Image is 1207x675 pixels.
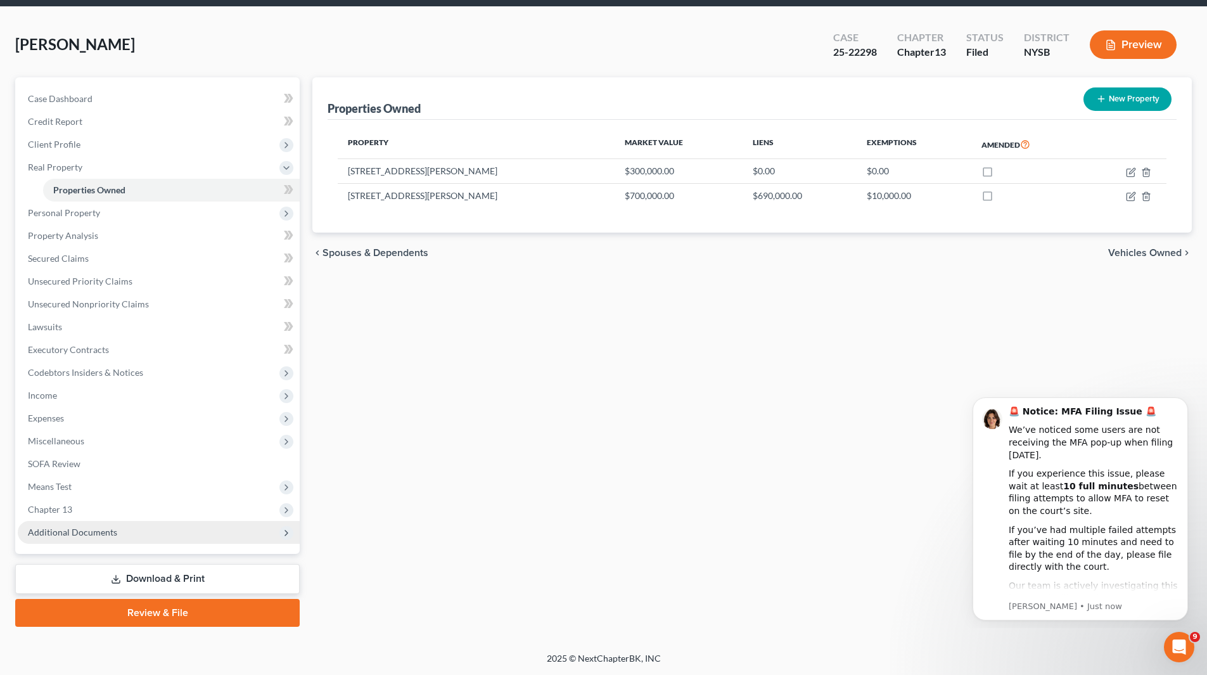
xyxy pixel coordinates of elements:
th: Amended [971,130,1084,159]
span: Means Test [28,481,72,492]
div: District [1024,30,1070,45]
span: Client Profile [28,139,80,150]
a: Property Analysis [18,224,300,247]
a: Lawsuits [18,316,300,338]
button: Vehicles Owned chevron_right [1108,248,1192,258]
span: Chapter 13 [28,504,72,515]
div: Status [966,30,1004,45]
div: NYSB [1024,45,1070,60]
span: Executory Contracts [28,344,109,355]
th: Exemptions [857,130,971,159]
button: New Property [1083,87,1172,111]
th: Liens [743,130,856,159]
span: Credit Report [28,116,82,127]
td: $690,000.00 [743,183,856,207]
span: Vehicles Owned [1108,248,1182,258]
span: Additional Documents [28,527,117,537]
span: Properties Owned [53,184,125,195]
td: $300,000.00 [615,159,743,183]
a: Secured Claims [18,247,300,270]
div: Case [833,30,877,45]
span: Unsecured Priority Claims [28,276,132,286]
a: Unsecured Priority Claims [18,270,300,293]
span: Personal Property [28,207,100,218]
button: chevron_left Spouses & Dependents [312,248,428,258]
a: Case Dashboard [18,87,300,110]
span: Secured Claims [28,253,89,264]
a: Properties Owned [43,179,300,202]
span: Lawsuits [28,321,62,332]
td: [STREET_ADDRESS][PERSON_NAME] [338,159,615,183]
a: SOFA Review [18,453,300,475]
i: chevron_right [1182,248,1192,258]
div: Chapter [897,45,946,60]
th: Property [338,130,615,159]
div: Chapter [897,30,946,45]
td: $0.00 [743,159,856,183]
th: Market Value [615,130,743,159]
span: Codebtors Insiders & Notices [28,367,143,378]
td: $10,000.00 [857,183,971,207]
td: $700,000.00 [615,183,743,207]
span: 9 [1190,632,1200,642]
span: 13 [935,46,946,58]
div: Filed [966,45,1004,60]
span: Case Dashboard [28,93,93,104]
span: SOFA Review [28,458,80,469]
span: Real Property [28,162,82,172]
td: [STREET_ADDRESS][PERSON_NAME] [338,183,615,207]
span: Expenses [28,413,64,423]
a: Unsecured Nonpriority Claims [18,293,300,316]
iframe: Intercom notifications message [954,386,1207,628]
a: Download & Print [15,564,300,594]
div: Properties Owned [328,101,421,116]
button: Preview [1090,30,1177,59]
span: Property Analysis [28,230,98,241]
iframe: Intercom live chat [1164,632,1194,662]
div: 25-22298 [833,45,877,60]
span: [PERSON_NAME] [15,35,135,53]
span: Income [28,390,57,401]
span: Spouses & Dependents [323,248,428,258]
a: Executory Contracts [18,338,300,361]
i: chevron_left [312,248,323,258]
a: Review & File [15,599,300,627]
div: 2025 © NextChapterBK, INC [243,652,965,675]
a: Credit Report [18,110,300,133]
span: Miscellaneous [28,435,84,446]
td: $0.00 [857,159,971,183]
span: Unsecured Nonpriority Claims [28,299,149,309]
